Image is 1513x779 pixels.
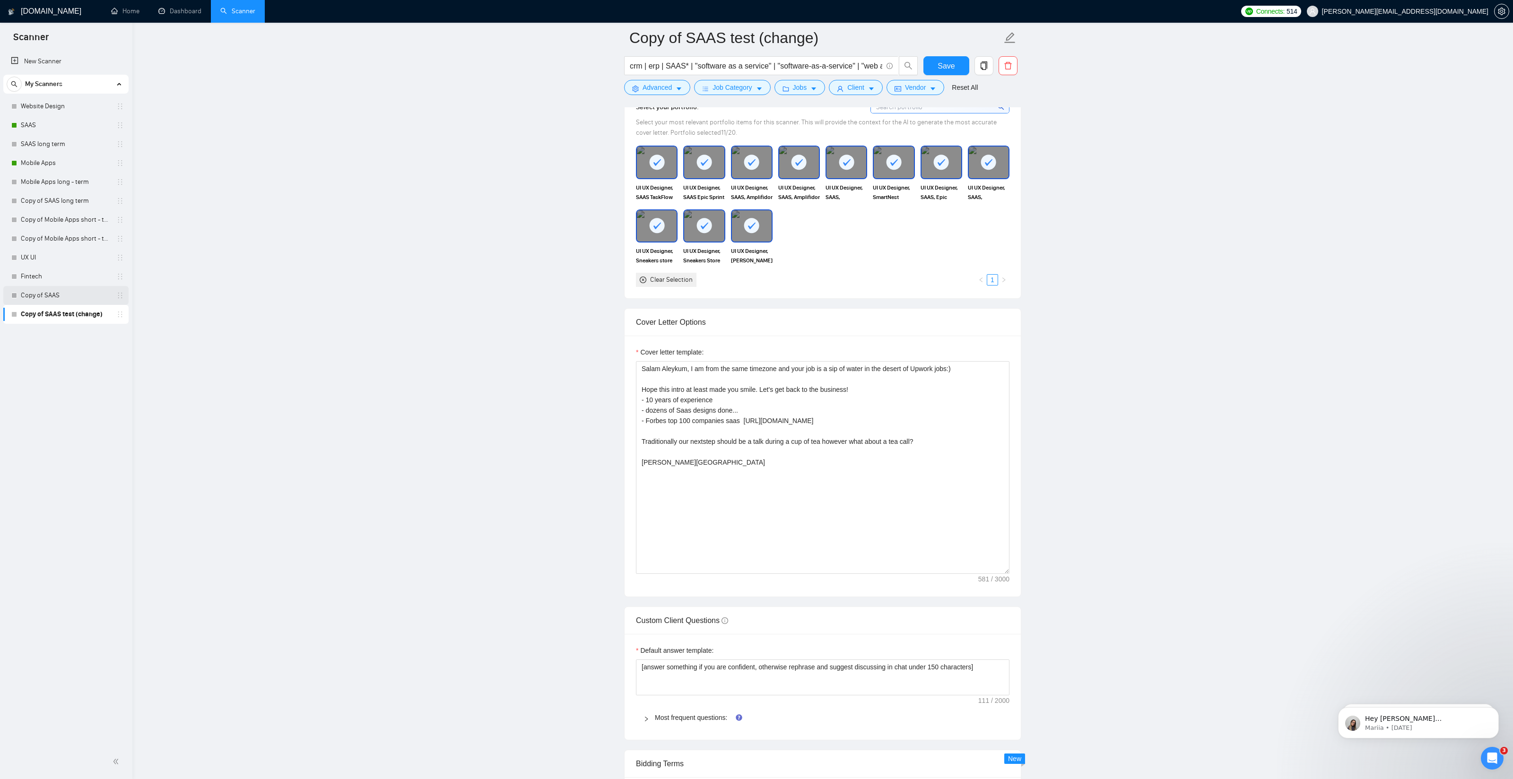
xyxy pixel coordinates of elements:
button: search [7,77,22,92]
a: UX UI [21,248,111,267]
a: Mobile Apps [21,154,111,173]
span: holder [116,103,124,110]
span: UI UX Designer, SAAS, Amplifidor - Influencer Marketing SAAS App [778,183,820,202]
button: copy [974,56,993,75]
span: holder [116,216,124,224]
a: Fintech [21,267,111,286]
span: UI UX Designer, SAAS TaskFlow Saas platform App [636,183,678,202]
span: Jobs [793,82,807,93]
button: settingAdvancedcaret-down [624,80,690,95]
a: New Scanner [11,52,121,71]
div: Bidding Terms [636,750,1009,777]
span: Select your portfolio: [636,103,699,111]
span: caret-down [756,85,763,92]
span: My Scanners [25,75,62,94]
a: Copy of Mobile Apps short - term [21,210,111,229]
span: edit [1004,32,1016,44]
span: folder [783,85,789,92]
button: idcardVendorcaret-down [887,80,944,95]
li: Next Page [998,274,1009,286]
li: 1 [987,274,998,286]
span: holder [116,159,124,167]
a: homeHome [111,7,139,15]
span: caret-down [930,85,936,92]
span: idcard [895,85,901,92]
span: setting [632,85,639,92]
input: Search Freelance Jobs... [630,60,882,72]
li: My Scanners [3,75,129,324]
button: setting [1494,4,1509,19]
span: holder [116,197,124,205]
iframe: Intercom notifications message [1324,687,1513,753]
span: UI UX Designer, SAAS, [PERSON_NAME] Project management App [826,183,867,202]
span: holder [116,311,124,318]
div: Tooltip anchor [735,713,743,722]
button: delete [999,56,1017,75]
label: Cover letter template: [636,347,704,357]
textarea: Cover letter template: [636,361,1009,574]
button: right [998,274,1009,286]
div: Clear Selection [650,275,693,285]
span: Hey [PERSON_NAME][EMAIL_ADDRESS][DOMAIN_NAME], Looks like your Upwork agency Plexable ran out of ... [41,27,163,157]
span: 514 [1287,6,1297,17]
a: Copy of SAAS long term [21,191,111,210]
span: holder [116,235,124,242]
label: Default answer template: [636,645,713,656]
a: SAAS [21,116,111,135]
span: Vendor [905,82,926,93]
img: logo [8,4,15,19]
span: holder [116,273,124,280]
span: UI UX Designer, Sneakers Store Mobile App Design [683,246,725,265]
span: caret-down [868,85,875,92]
button: barsJob Categorycaret-down [694,80,770,95]
span: search [7,81,21,87]
span: copy [975,61,993,70]
p: Message from Mariia, sent 1w ago [41,36,163,45]
span: UI UX Designer, [PERSON_NAME] [PERSON_NAME] Website Designer [731,246,773,265]
span: right [1001,277,1007,283]
span: close-circle [640,277,646,283]
span: Select your most relevant portfolio items for this scanner. This will provide the context for the... [636,118,997,137]
span: UI UX Designer, SmartNest Mobile App Design [873,183,914,202]
textarea: Default answer template: [636,659,1009,695]
li: New Scanner [3,52,129,71]
a: Copy of Mobile Apps short - term [21,229,111,248]
a: Reset All [952,82,978,93]
span: New [1008,755,1021,762]
span: holder [116,121,124,129]
span: bars [702,85,709,92]
span: Job Category [713,82,752,93]
div: Most frequent questions: [636,707,1009,728]
button: userClientcaret-down [829,80,883,95]
span: delete [999,61,1017,70]
span: holder [116,178,124,186]
input: Scanner name... [629,26,1002,50]
span: search [899,61,917,70]
span: setting [1495,8,1509,15]
button: search [899,56,918,75]
button: Save [923,56,969,75]
span: left [978,277,984,283]
iframe: Intercom live chat [1481,747,1504,770]
span: double-left [113,757,122,766]
a: Copy of SAAS [21,286,111,305]
a: Most frequent questions: [655,714,727,721]
span: right [643,716,649,722]
a: Website Design [21,97,111,116]
span: Scanner [6,30,56,50]
a: 1 [987,275,998,285]
span: info-circle [722,617,728,624]
a: Copy of SAAS test (change) [21,305,111,324]
li: Previous Page [975,274,987,286]
span: holder [116,140,124,148]
span: 3 [1500,747,1508,754]
span: holder [116,254,124,261]
span: UI UX Designer, SAAS, Amplifidor - influencers Marketplace SAAS App [731,183,773,202]
span: user [1309,8,1316,15]
a: searchScanner [220,7,255,15]
span: Connects: [1256,6,1285,17]
a: SAAS long term [21,135,111,154]
a: Mobile Apps long - term [21,173,111,191]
